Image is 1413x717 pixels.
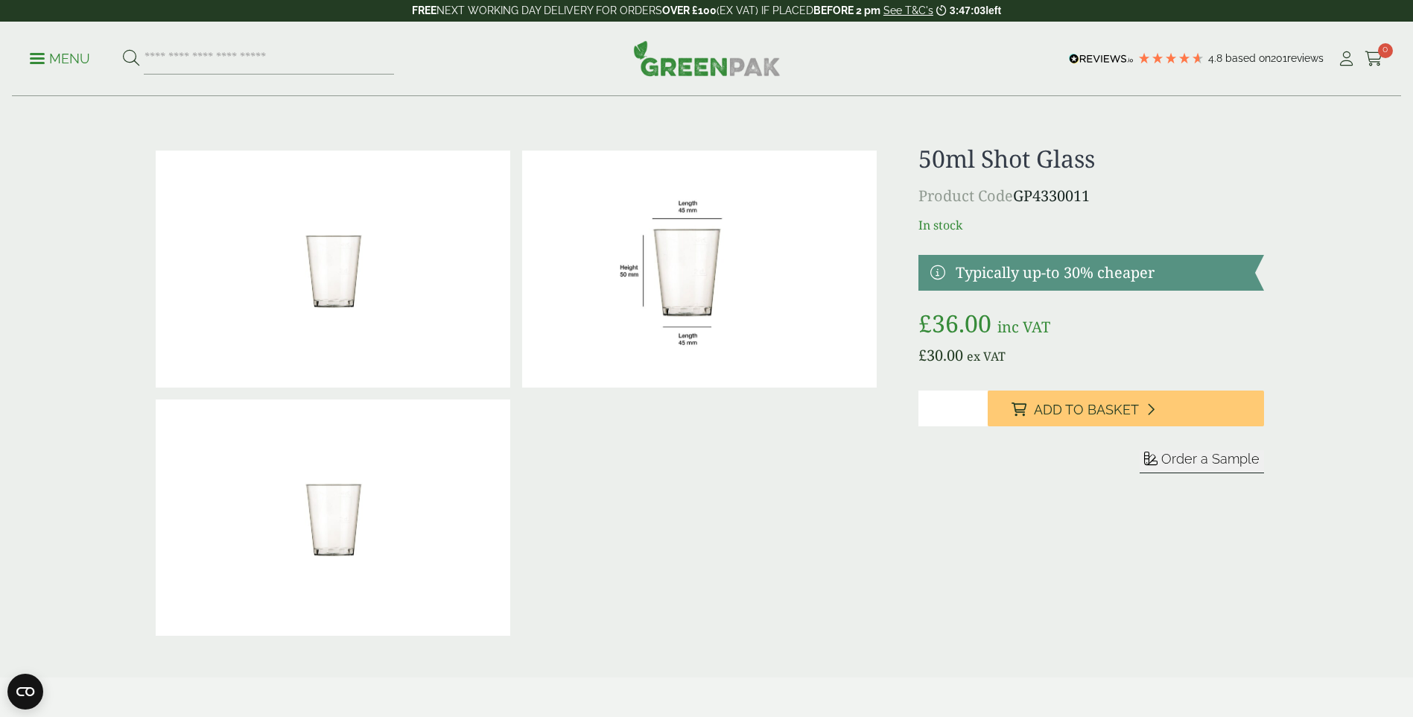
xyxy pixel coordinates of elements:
[30,50,90,68] p: Menu
[1137,51,1204,65] div: 4.79 Stars
[1271,52,1287,64] span: 201
[7,674,43,710] button: Open CMP widget
[1225,52,1271,64] span: Based on
[522,151,877,388] img: 50mlShot
[1365,51,1383,66] i: Cart
[412,4,436,16] strong: FREE
[985,4,1001,16] span: left
[633,40,781,76] img: GreenPak Supplies
[1069,54,1134,64] img: REVIEWS.io
[918,307,932,339] span: £
[967,348,1006,364] span: ex VAT
[918,145,1263,173] h1: 50ml Shot Glass
[883,4,933,16] a: See T&C's
[918,186,1013,206] span: Product Code
[918,345,927,365] span: £
[988,391,1264,426] button: Add to Basket
[1337,51,1356,66] i: My Account
[1378,43,1393,58] span: 0
[997,317,1050,337] span: inc VAT
[156,151,510,388] img: 50ml Shot Glass (Lined @ 2cl & 4cl) 0
[813,4,880,16] strong: BEFORE 2 pm
[1034,402,1139,418] span: Add to Basket
[1365,48,1383,70] a: 0
[918,345,963,365] bdi: 30.00
[918,185,1263,207] p: GP4330011
[30,50,90,65] a: Menu
[662,4,717,16] strong: OVER £100
[918,216,1263,234] p: In stock
[1208,52,1225,64] span: 4.8
[1161,451,1260,467] span: Order a Sample
[1140,450,1264,473] button: Order a Sample
[950,4,985,16] span: 3:47:03
[1287,52,1324,64] span: reviews
[918,307,991,339] bdi: 36.00
[156,399,510,637] img: 50ml Shot Glass (Lined @ 2cl & 4cl) Full Case Of 0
